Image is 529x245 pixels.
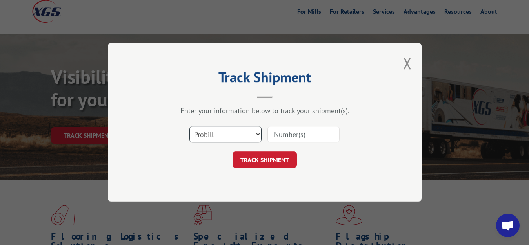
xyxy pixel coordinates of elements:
button: TRACK SHIPMENT [233,152,297,168]
div: Open chat [496,214,520,237]
button: Close modal [403,53,412,74]
div: Enter your information below to track your shipment(s). [147,106,382,115]
h2: Track Shipment [147,72,382,86]
input: Number(s) [267,126,340,143]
